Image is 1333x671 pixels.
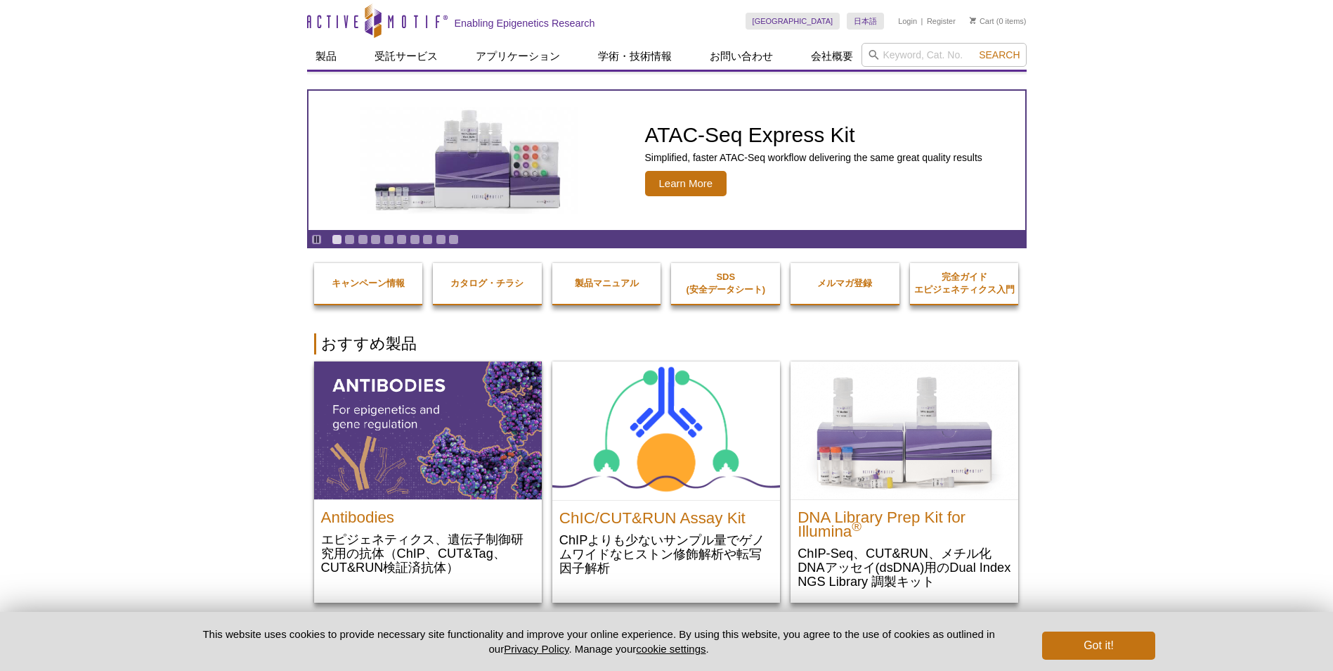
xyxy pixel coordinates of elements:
a: ChIC/CUT&RUN Assay Kit ChIC/CUT&RUN Assay Kit ChIPよりも少ないサンプル量でゲノムワイドなヒストン修飾解析や転写因子解析 [552,362,780,589]
a: 学術・技術情報 [590,43,680,70]
a: Cart [970,16,994,26]
a: Toggle autoplay [311,234,322,245]
a: 日本語 [847,13,884,30]
h2: ChIC/CUT&RUN Assay Kit [559,504,773,525]
a: ATAC-Seq Express Kit ATAC-Seq Express Kit Simplified, faster ATAC-Seq workflow delivering the sam... [308,91,1025,230]
a: DNA Library Prep Kit for Illumina DNA Library Prep Kit for Illumina® ChIP-Seq、CUT&RUN、メチル化DNAアッセイ... [791,362,1018,603]
button: Got it! [1042,632,1155,660]
img: ChIC/CUT&RUN Assay Kit [552,362,780,500]
span: Learn More [645,171,727,196]
a: 製品 [307,43,345,70]
h2: DNA Library Prep Kit for Illumina [798,504,1011,539]
a: Go to slide 7 [410,234,420,245]
strong: カタログ・チラシ [450,278,524,288]
li: | [921,13,923,30]
strong: 製品マニュアル [575,278,639,288]
a: Go to slide 9 [436,234,446,245]
a: All Antibodies Antibodies エピジェネティクス、遺伝子制御研究用の抗体（ChIP、CUT&Tag、CUT&RUN検証済抗体） [314,362,542,589]
a: お問い合わせ [701,43,781,70]
a: Login [898,16,917,26]
a: Go to slide 3 [358,234,368,245]
img: DNA Library Prep Kit for Illumina [791,362,1018,499]
h2: おすすめ製品 [314,333,1020,354]
a: 製品マニュアル [552,263,661,304]
h2: ATAC-Seq Express Kit [645,124,982,146]
a: Go to slide 10 [448,234,459,245]
a: キャンペーン情報 [314,263,423,304]
a: SDS(安全データシート) [671,257,780,310]
a: Go to slide 5 [384,234,394,245]
sup: ® [852,519,861,534]
p: Simplified, faster ATAC-Seq workflow delivering the same great quality results [645,151,982,164]
p: ChIP-Seq、CUT&RUN、メチル化DNAアッセイ(dsDNA)用のDual Index NGS Library 調製キット [798,546,1011,589]
a: 受託サービス [366,43,446,70]
a: Register [927,16,956,26]
img: Your Cart [970,17,976,24]
strong: キャンペーン情報 [332,278,405,288]
a: 完全ガイドエピジェネティクス入門 [910,257,1019,310]
p: This website uses cookies to provide necessary site functionality and improve your online experie... [178,627,1020,656]
a: Privacy Policy [504,643,568,655]
a: Go to slide 6 [396,234,407,245]
button: Search [975,49,1024,61]
li: (0 items) [970,13,1027,30]
img: ATAC-Seq Express Kit [353,107,585,214]
article: ATAC-Seq Express Kit [308,91,1025,230]
h2: Enabling Epigenetics Research [455,17,595,30]
strong: メルマガ登録 [817,278,872,288]
p: エピジェネティクス、遺伝子制御研究用の抗体（ChIP、CUT&Tag、CUT&RUN検証済抗体） [321,532,535,575]
strong: 完全ガイド エピジェネティクス入門 [914,271,1015,295]
a: [GEOGRAPHIC_DATA] [746,13,840,30]
a: Go to slide 8 [422,234,433,245]
a: Go to slide 1 [332,234,342,245]
a: メルマガ登録 [791,263,899,304]
a: Go to slide 2 [344,234,355,245]
a: カタログ・チラシ [433,263,542,304]
a: Go to slide 4 [370,234,381,245]
a: 会社概要 [802,43,861,70]
p: ChIPよりも少ないサンプル量でゲノムワイドなヒストン修飾解析や転写因子解析 [559,532,773,575]
strong: SDS (安全データシート) [686,271,765,295]
img: All Antibodies [314,362,542,499]
button: cookie settings [636,643,705,655]
span: Search [979,49,1020,60]
input: Keyword, Cat. No. [861,43,1027,67]
a: アプリケーション [467,43,568,70]
h2: Antibodies [321,504,535,525]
